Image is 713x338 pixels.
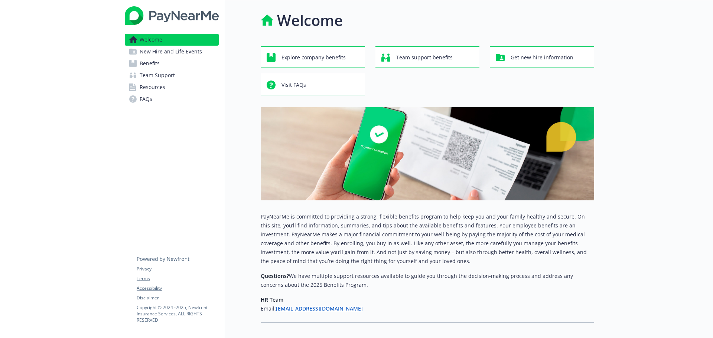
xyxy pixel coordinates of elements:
button: Visit FAQs [261,74,365,95]
button: Get new hire information [490,46,594,68]
img: overview page banner [261,107,594,200]
span: Welcome [140,34,162,46]
strong: Questions? [261,272,289,279]
span: Resources [140,81,165,93]
a: FAQs [125,93,219,105]
h6: Email: [261,304,594,313]
a: Accessibility [137,285,218,292]
a: Privacy [137,266,218,272]
a: [EMAIL_ADDRESS][DOMAIN_NAME] [276,305,363,312]
span: Benefits [140,58,160,69]
a: Disclaimer [137,295,218,301]
p: Copyright © 2024 - 2025 , Newfront Insurance Services, ALL RIGHTS RESERVED [137,304,218,323]
a: Resources [125,81,219,93]
button: Explore company benefits [261,46,365,68]
span: Team Support [140,69,175,81]
span: Team support benefits [396,50,453,65]
a: Terms [137,275,218,282]
p: We have multiple support resources available to guide you through the decision-making process and... [261,272,594,289]
a: New Hire and Life Events [125,46,219,58]
span: New Hire and Life Events [140,46,202,58]
button: Team support benefits [375,46,480,68]
span: Visit FAQs [281,78,306,92]
a: Welcome [125,34,219,46]
span: Get new hire information [511,50,573,65]
p: PayNearMe is committed to providing a strong, flexible benefits program to help keep you and your... [261,212,594,266]
a: Team Support [125,69,219,81]
strong: HR Team [261,296,283,303]
span: FAQs [140,93,152,105]
a: Benefits [125,58,219,69]
span: Explore company benefits [281,50,346,65]
h1: Welcome [277,9,343,32]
